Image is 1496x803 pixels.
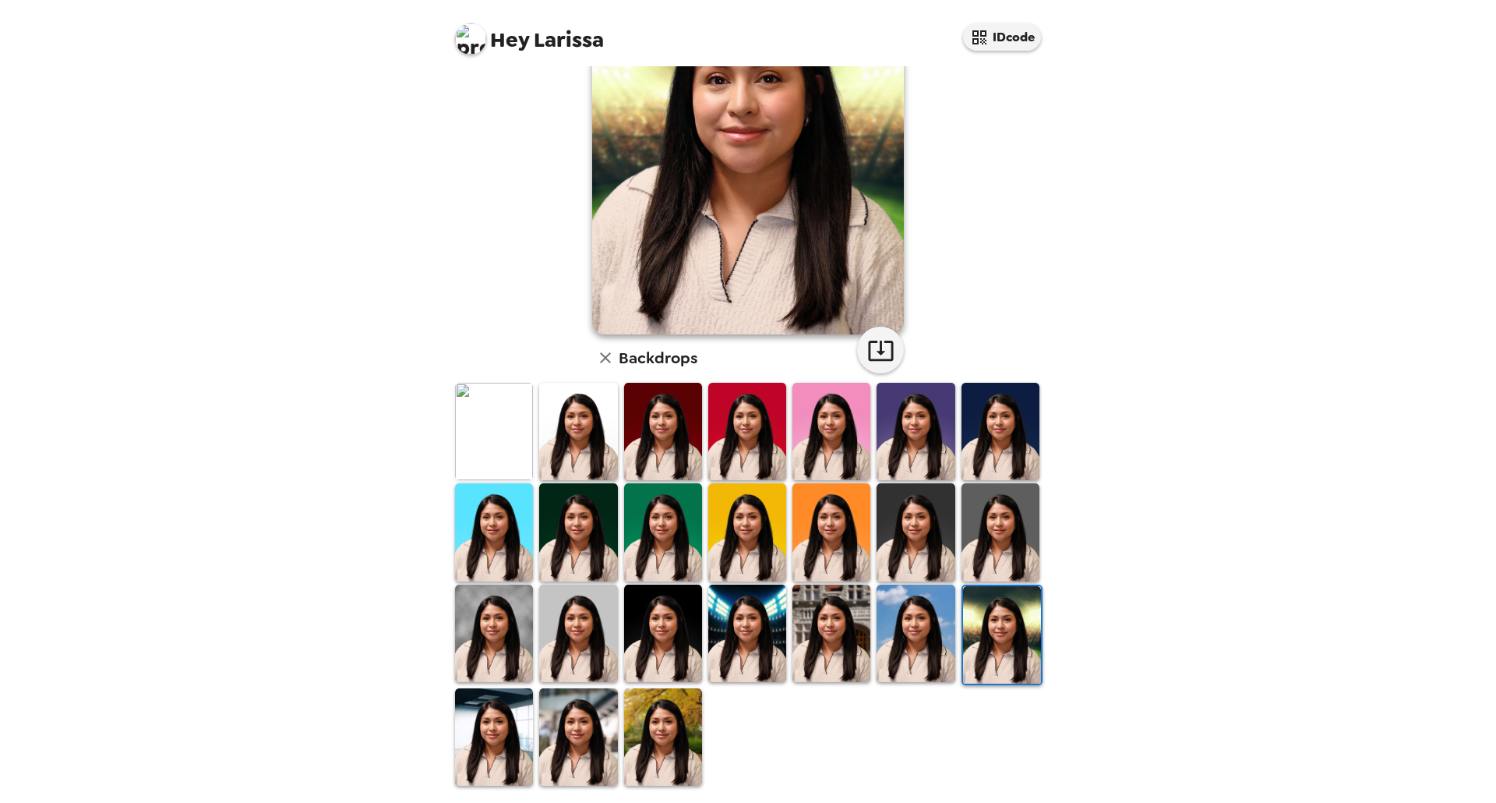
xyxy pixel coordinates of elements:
span: Larissa [455,16,604,51]
h6: Backdrops [619,345,697,370]
img: profile pic [455,23,486,55]
img: Original [455,383,533,480]
button: IDcode [963,23,1041,51]
span: Hey [490,26,529,54]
